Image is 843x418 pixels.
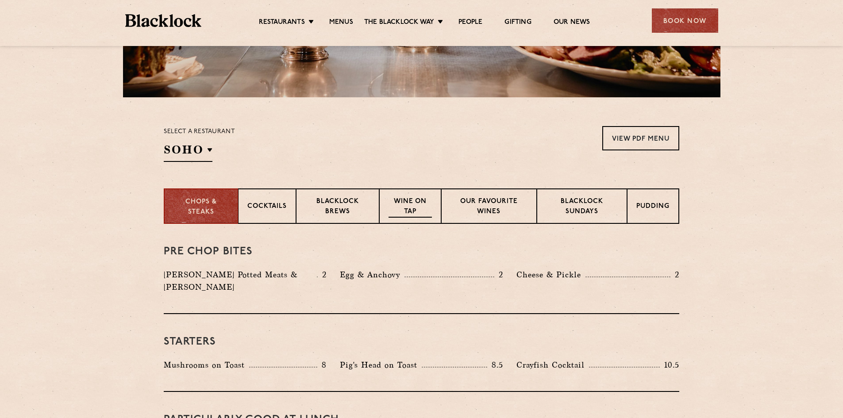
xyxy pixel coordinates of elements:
[546,197,618,218] p: Blacklock Sundays
[329,18,353,28] a: Menus
[364,18,434,28] a: The Blacklock Way
[247,202,287,213] p: Cocktails
[164,268,317,293] p: [PERSON_NAME] Potted Meats & [PERSON_NAME]
[317,359,327,371] p: 8
[164,126,235,138] p: Select a restaurant
[652,8,718,33] div: Book Now
[389,197,432,218] p: Wine on Tap
[660,359,679,371] p: 10.5
[164,336,679,348] h3: Starters
[504,18,531,28] a: Gifting
[602,126,679,150] a: View PDF Menu
[164,359,249,371] p: Mushrooms on Toast
[636,202,670,213] p: Pudding
[516,268,585,281] p: Cheese & Pickle
[259,18,305,28] a: Restaurants
[164,142,212,162] h2: SOHO
[318,269,327,280] p: 2
[554,18,590,28] a: Our News
[450,197,527,218] p: Our favourite wines
[340,359,422,371] p: Pig's Head on Toast
[487,359,503,371] p: 8.5
[516,359,589,371] p: Crayfish Cocktail
[494,269,503,280] p: 2
[458,18,482,28] a: People
[670,269,679,280] p: 2
[125,14,202,27] img: BL_Textured_Logo-footer-cropped.svg
[305,197,370,218] p: Blacklock Brews
[164,246,679,257] h3: Pre Chop Bites
[173,197,229,217] p: Chops & Steaks
[340,268,404,281] p: Egg & Anchovy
